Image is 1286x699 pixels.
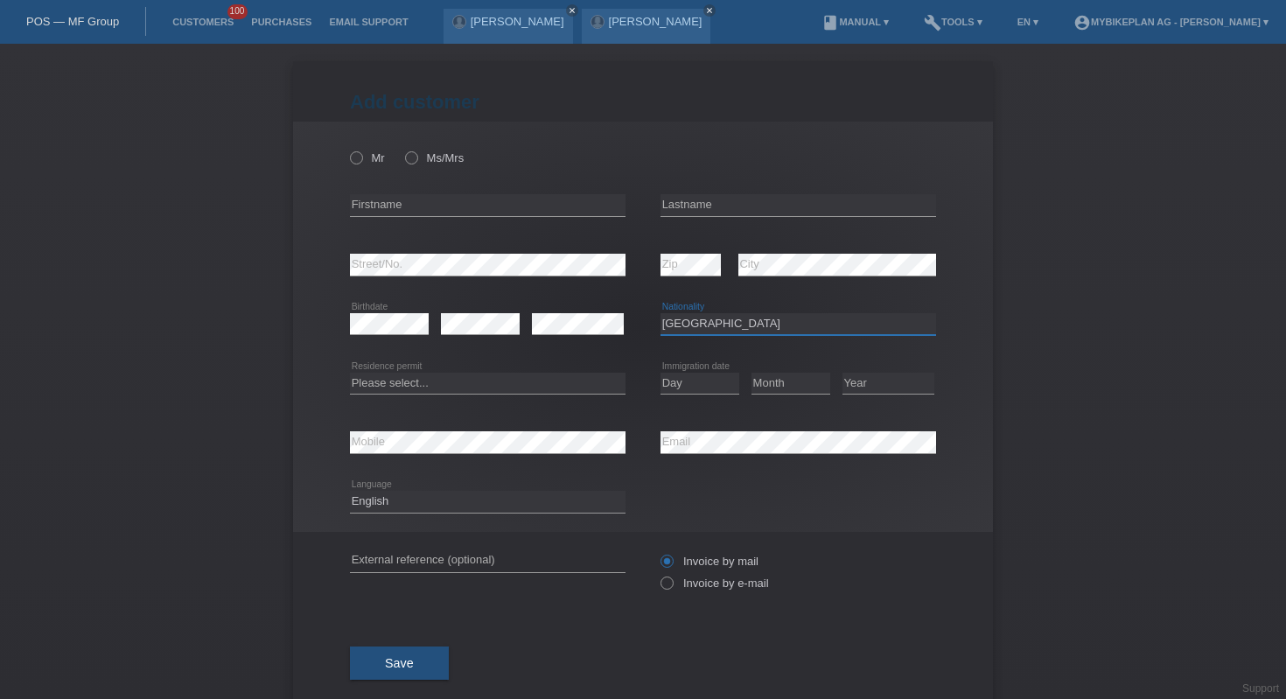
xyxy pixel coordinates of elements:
a: EN ▾ [1009,17,1047,27]
a: Purchases [242,17,320,27]
i: account_circle [1073,14,1091,31]
a: Email Support [320,17,416,27]
button: Save [350,647,449,680]
input: Invoice by mail [660,555,672,577]
i: book [821,14,839,31]
a: Customers [164,17,242,27]
a: bookManual ▾ [813,17,898,27]
input: Invoice by e-mail [660,577,672,598]
a: [PERSON_NAME] [471,15,564,28]
input: Mr [350,151,361,163]
label: Mr [350,151,385,164]
input: Ms/Mrs [405,151,416,163]
i: close [705,6,714,15]
a: Support [1242,682,1279,695]
a: POS — MF Group [26,15,119,28]
a: close [566,4,578,17]
a: account_circleMybikeplan AG - [PERSON_NAME] ▾ [1065,17,1277,27]
span: Save [385,656,414,670]
span: 100 [227,4,248,19]
a: close [703,4,716,17]
i: close [568,6,577,15]
a: [PERSON_NAME] [609,15,702,28]
label: Ms/Mrs [405,151,464,164]
i: build [924,14,941,31]
a: buildTools ▾ [915,17,991,27]
label: Invoice by e-mail [660,577,769,590]
label: Invoice by mail [660,555,758,568]
h1: Add customer [350,91,936,113]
